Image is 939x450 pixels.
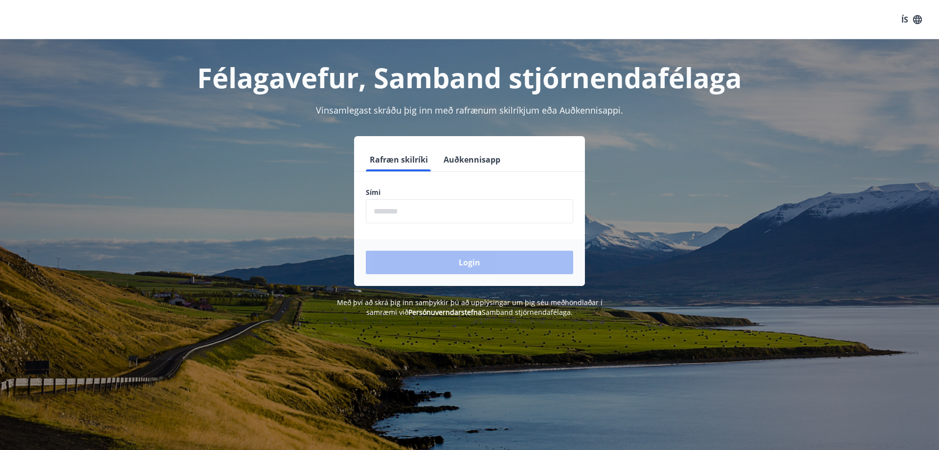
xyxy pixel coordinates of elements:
label: Sími [366,188,573,197]
span: Með því að skrá þig inn samþykkir þú að upplýsingar um þig séu meðhöndlaðar í samræmi við Samband... [337,298,603,317]
a: Persónuverndarstefna [408,308,482,317]
h1: Félagavefur, Samband stjórnendafélaga [129,59,810,96]
button: ÍS [896,11,927,28]
span: Vinsamlegast skráðu þig inn með rafrænum skilríkjum eða Auðkennisappi. [316,104,623,116]
button: Rafræn skilríki [366,148,432,171]
button: Auðkennisapp [440,148,504,171]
